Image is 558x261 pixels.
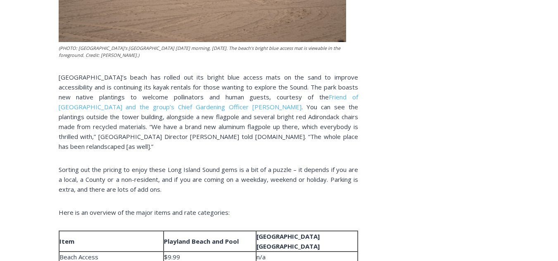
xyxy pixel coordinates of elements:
strong: [GEOGRAPHIC_DATA] [GEOGRAPHIC_DATA] [256,232,320,250]
strong: Playland Beach and Pool [164,237,239,245]
span: [GEOGRAPHIC_DATA]’s beach has rolled out its bright blue access mats on the sand to improve acces... [59,73,358,101]
span: . You can see the plantings outside the tower building, alongside a new flagpole and several brig... [59,103,358,150]
strong: Item [59,237,74,245]
a: Friend of [GEOGRAPHIC_DATA] and the group’s Chief Gardening Officer [PERSON_NAME] [59,93,358,111]
span: Sorting out the pricing to enjoy these Long Island Sound gems is a bit of a puzzle – it depends i... [59,165,358,193]
span: Here is an overview of the major items and rate categories: [59,208,230,216]
figcaption: (PHOTO: [GEOGRAPHIC_DATA]’s [GEOGRAPHIC_DATA] [DATE] morning, [DATE]. The beach’s bright blue acc... [59,45,346,59]
a: Book [PERSON_NAME]'s Good Humor for Your Event [245,2,298,38]
h4: Book [PERSON_NAME]'s Good Humor for Your Event [252,9,287,32]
